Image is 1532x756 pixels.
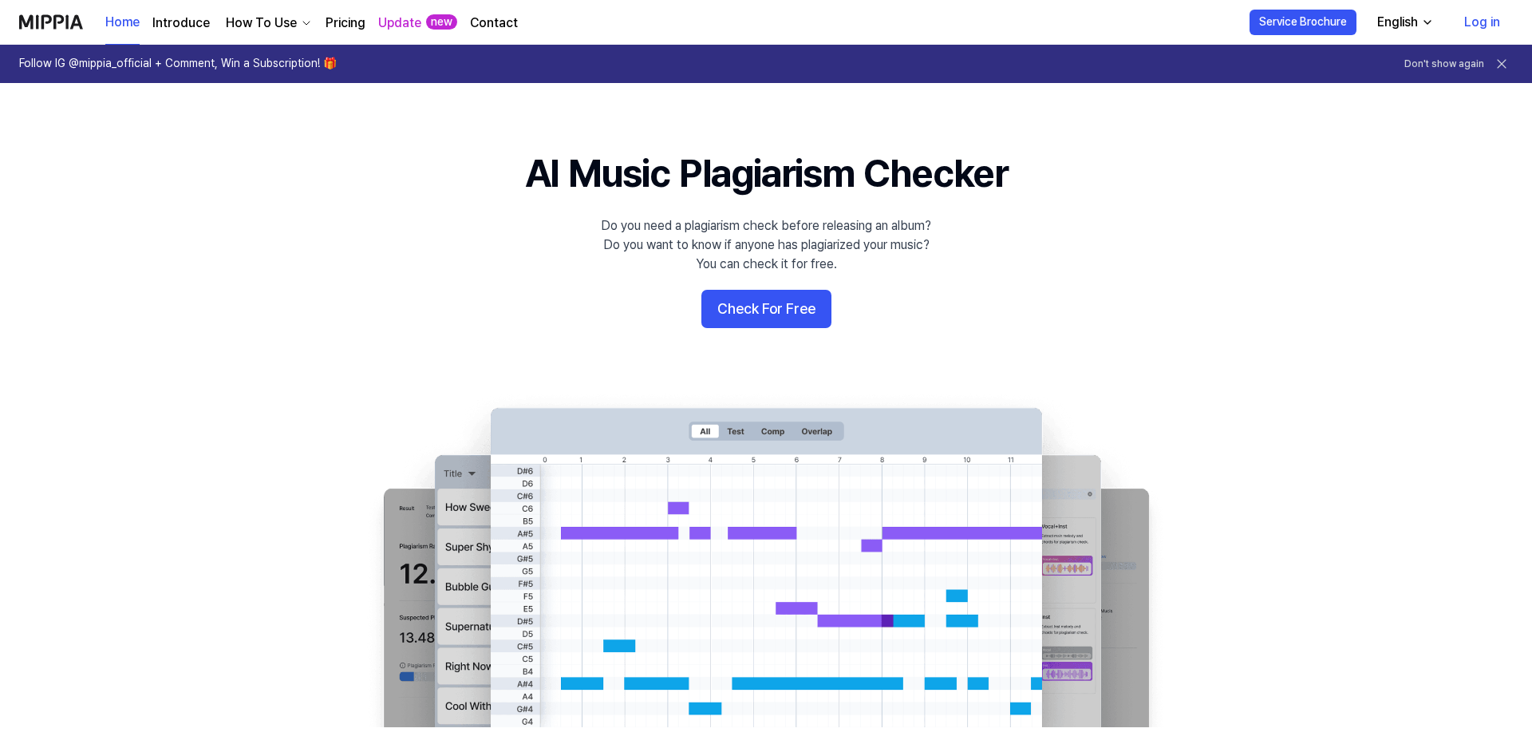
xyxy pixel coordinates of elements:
[470,14,518,33] a: Contact
[701,290,831,328] button: Check For Free
[223,14,300,33] div: How To Use
[19,56,337,72] h1: Follow IG @mippia_official + Comment, Win a Subscription! 🎁
[426,14,457,30] div: new
[525,147,1008,200] h1: AI Music Plagiarism Checker
[326,14,365,33] a: Pricing
[105,1,140,45] a: Home
[1250,10,1356,35] button: Service Brochure
[152,14,210,33] a: Introduce
[601,216,931,274] div: Do you need a plagiarism check before releasing an album? Do you want to know if anyone has plagi...
[1404,57,1484,71] button: Don't show again
[378,14,421,33] a: Update
[223,14,313,33] button: How To Use
[1364,6,1443,38] button: English
[1374,13,1421,32] div: English
[351,392,1181,727] img: main Image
